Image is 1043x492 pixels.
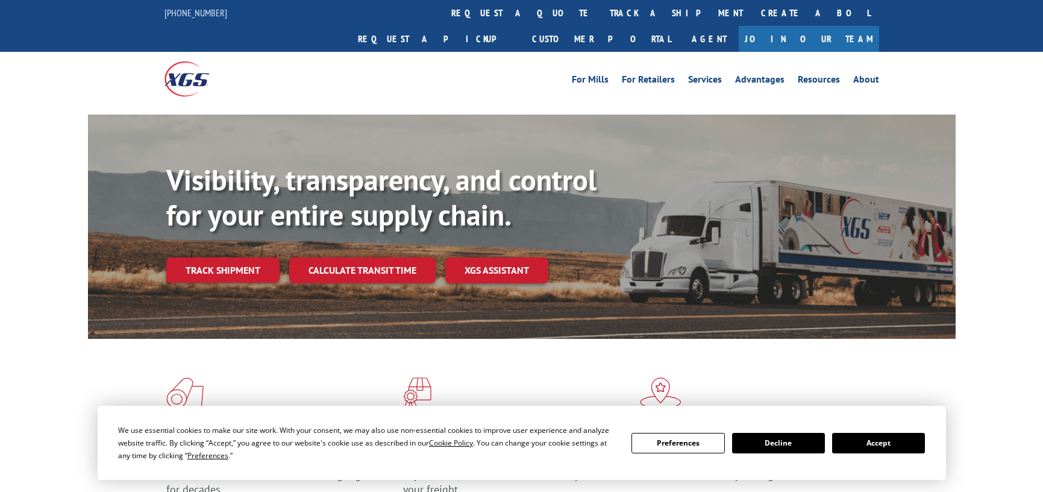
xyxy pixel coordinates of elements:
a: [PHONE_NUMBER] [164,7,227,19]
button: Accept [832,433,925,453]
a: For Retailers [622,75,675,88]
span: Cookie Policy [429,438,473,448]
a: Resources [798,75,840,88]
button: Preferences [631,433,724,453]
a: About [853,75,879,88]
a: Track shipment [166,257,280,283]
a: XGS ASSISTANT [445,257,548,283]
a: Request a pickup [349,26,523,52]
div: Cookie Consent Prompt [98,406,946,480]
a: For Mills [572,75,609,88]
a: Calculate transit time [289,257,436,283]
span: Preferences [187,450,228,461]
a: Advantages [735,75,785,88]
b: Visibility, transparency, and control for your entire supply chain. [166,161,597,233]
img: xgs-icon-focused-on-flooring-red [403,377,431,409]
div: We use essential cookies to make our site work. With your consent, we may also use non-essential ... [118,424,617,462]
a: Customer Portal [523,26,680,52]
a: Agent [680,26,739,52]
img: xgs-icon-flagship-distribution-model-red [640,377,681,409]
a: Join Our Team [739,26,879,52]
button: Decline [732,433,825,453]
img: xgs-icon-total-supply-chain-intelligence-red [166,377,204,409]
a: Services [688,75,722,88]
